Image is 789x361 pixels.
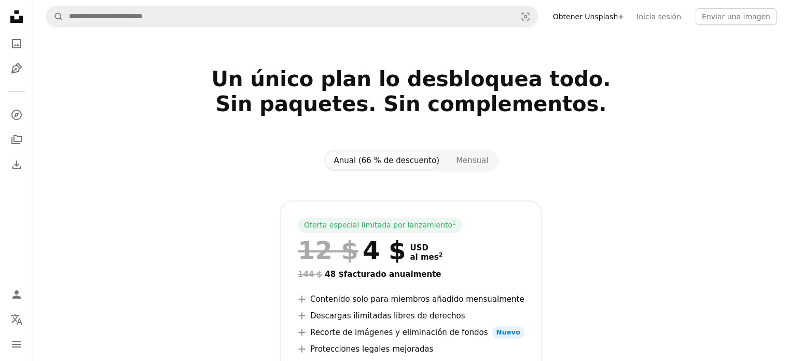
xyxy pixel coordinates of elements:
li: Descargas ilimitadas libres de derechos [298,310,524,322]
button: Buscar en Unsplash [46,7,64,26]
h2: Un único plan lo desbloquea todo. Sin paquetes. Sin complementos. [77,66,745,141]
a: Fotos [6,33,27,54]
a: Inicio — Unsplash [6,6,27,29]
button: Anual (66 % de descuento) [326,152,448,169]
li: Protecciones legales mejoradas [298,343,524,355]
button: Idioma [6,309,27,330]
div: 48 $ facturado anualmente [298,268,524,280]
span: USD [410,243,442,252]
div: 4 $ [298,237,406,264]
span: 144 $ [298,270,322,279]
a: Iniciar sesión / Registrarse [6,284,27,305]
a: Colecciones [6,129,27,150]
li: Contenido solo para miembros añadido mensualmente [298,293,524,305]
a: Inicia sesión [630,8,687,25]
a: Explorar [6,104,27,125]
span: al mes [410,252,442,262]
button: Mensual [448,152,496,169]
li: Recorte de imágenes y eliminación de fondos [298,326,524,339]
span: 12 $ [298,237,358,264]
a: 1 [450,220,458,231]
sup: 2 [439,251,443,258]
sup: 1 [452,220,456,226]
a: Historial de descargas [6,154,27,175]
span: Nuevo [492,326,524,339]
button: Menú [6,334,27,355]
form: Encuentra imágenes en todo el sitio [46,6,538,27]
a: Ilustraciones [6,58,27,79]
button: Enviar una imagen [696,8,777,25]
a: 2 [437,252,445,262]
div: Oferta especial limitada por lanzamiento [298,218,462,233]
a: Obtener Unsplash+ [547,8,630,25]
button: Búsqueda visual [513,7,538,26]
